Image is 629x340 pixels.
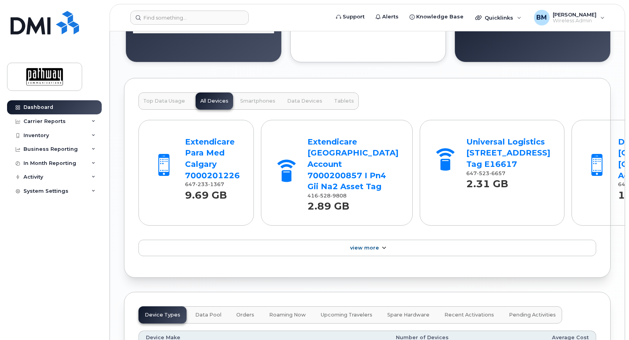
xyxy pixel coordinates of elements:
span: 416 [307,193,347,199]
div: Quicklinks [470,10,527,25]
span: 1367 [208,181,224,187]
a: Extendicare [GEOGRAPHIC_DATA] Account 7000200857 I Pn4 Gii Na2 Asset Tag [307,137,399,191]
span: 6657 [489,170,505,176]
a: Universal Logistics [STREET_ADDRESS] Tag E16617 [466,137,550,169]
strong: 9.69 GB [185,185,227,201]
span: 523 [477,170,489,176]
span: Top Data Usage [143,98,185,104]
strong: 2.89 GB [307,196,349,212]
span: Knowledge Base [416,13,464,21]
strong: 2.31 GB [466,174,508,190]
span: Spare Hardware [387,312,430,318]
button: Top Data Usage [138,92,190,110]
a: Knowledge Base [404,9,469,25]
span: 647 [185,181,224,187]
span: Quicklinks [485,14,513,21]
span: Alerts [382,13,399,21]
span: Smartphones [240,98,275,104]
span: [PERSON_NAME] [553,11,597,18]
a: View More [138,240,596,256]
span: Roaming Now [269,312,306,318]
span: Orders [236,312,254,318]
button: Smartphones [235,92,280,110]
span: 647 [466,170,505,176]
span: Upcoming Travelers [321,312,372,318]
span: Pending Activities [509,312,556,318]
a: Extendicare Para Med Calgary 7000201226 [185,137,240,180]
a: Alerts [370,9,404,25]
button: Tablets [329,92,359,110]
span: 233 [196,181,208,187]
span: View More [350,245,379,251]
button: Data Devices [282,92,327,110]
input: Find something... [130,11,249,25]
span: Support [343,13,365,21]
span: BM [536,13,547,22]
span: 9808 [331,193,347,199]
span: Data Devices [287,98,322,104]
span: Data Pool [195,312,221,318]
span: Wireless Admin [553,18,597,24]
span: Recent Activations [444,312,494,318]
span: 528 [318,193,331,199]
span: Tablets [334,98,354,104]
a: Support [331,9,370,25]
div: Barbara Muzika [528,10,610,25]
